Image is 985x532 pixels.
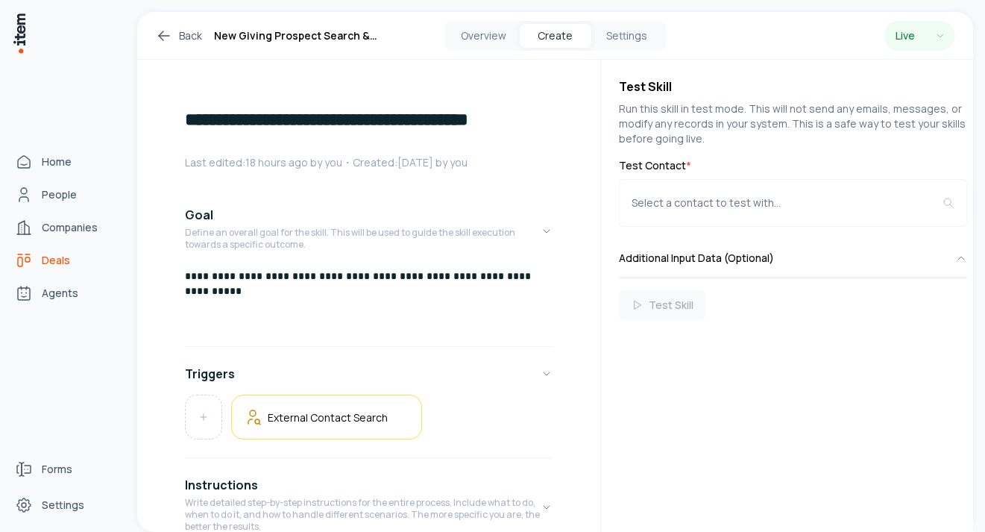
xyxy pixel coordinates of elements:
[268,410,388,425] h5: External Contact Search
[42,286,78,301] span: Agents
[185,269,553,340] div: GoalDefine an overall goal for the skill. This will be used to guide the skill execution towards ...
[448,24,520,48] button: Overview
[42,253,70,268] span: Deals
[9,245,122,275] a: Deals
[632,195,942,210] div: Select a contact to test with...
[185,476,258,494] h4: Instructions
[42,220,98,235] span: Companies
[12,12,27,54] img: Item Brain Logo
[9,180,122,210] a: People
[9,490,122,520] a: Settings
[42,154,72,169] span: Home
[9,278,122,308] a: Agents
[9,213,122,242] a: Companies
[591,24,663,48] button: Settings
[42,462,72,477] span: Forms
[155,27,202,45] a: Back
[185,227,541,251] p: Define an overall goal for the skill. This will be used to guide the skill execution towards a sp...
[185,365,235,383] h4: Triggers
[619,158,967,173] label: Test Contact
[619,78,967,96] h4: Test Skill
[185,353,553,395] button: Triggers
[619,101,967,146] p: Run this skill in test mode. This will not send any emails, messages, or modify any records in yo...
[185,395,553,451] div: Triggers
[42,498,84,513] span: Settings
[9,147,122,177] a: Home
[520,24,591,48] button: Create
[619,239,967,278] button: Additional Input Data (Optional)
[9,454,122,484] a: Forms
[185,194,553,269] button: GoalDefine an overall goal for the skill. This will be used to guide the skill execution towards ...
[42,187,77,202] span: People
[185,206,213,224] h4: Goal
[185,155,553,170] p: Last edited: 18 hours ago by you ・Created: [DATE] by you
[214,27,422,45] h1: New Giving Prospect Search & Qualification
